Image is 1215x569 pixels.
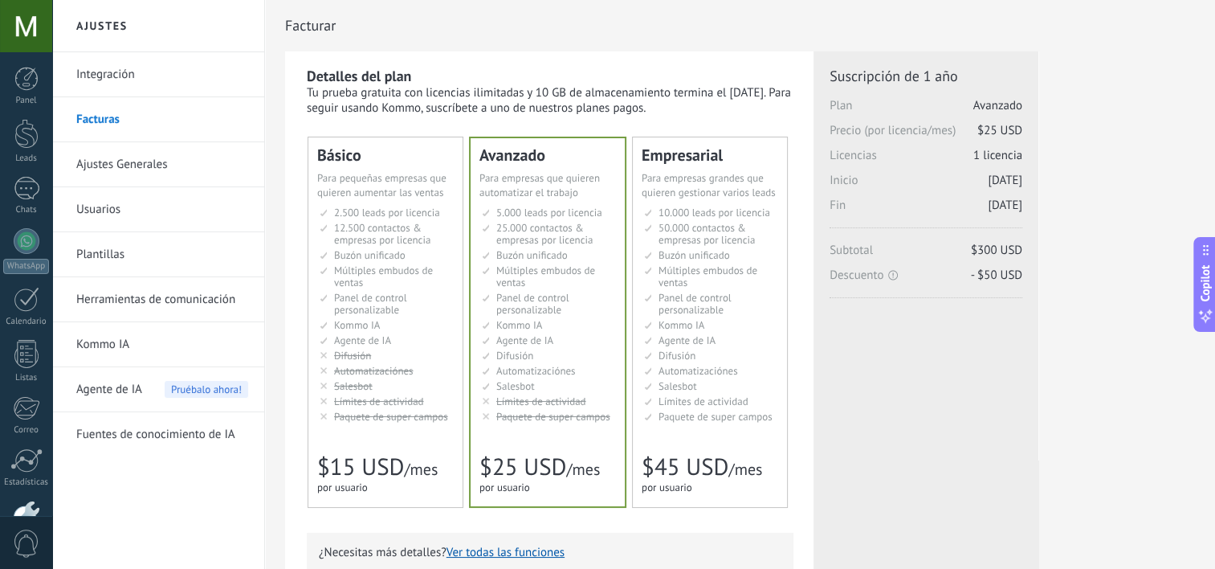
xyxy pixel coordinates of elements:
[334,395,424,408] span: Límites de actividad
[658,395,748,408] span: Límites de actividad
[76,142,248,187] a: Ajustes Generales
[3,96,50,106] div: Panel
[496,264,595,289] span: Múltiples embudos de ventas
[658,334,716,347] span: Agente de IA
[76,367,248,412] a: Agente de IA Pruébalo ahora!
[307,67,411,85] b: Detalles del plan
[496,410,610,424] span: Paquete de super campos
[830,98,1022,123] span: Plan
[830,198,1022,223] span: Fin
[317,481,368,494] span: por usuario
[988,173,1022,188] span: [DATE]
[658,364,738,378] span: Automatizaciónes
[334,349,371,362] span: Difusión
[3,259,49,274] div: WhatsApp
[496,291,569,317] span: Panel de control personalizable
[830,243,1022,268] span: Subtotal
[658,264,757,289] span: Múltiples embudos de ventas
[496,318,542,332] span: Kommo IA
[830,123,1022,148] span: Precio (por licencia/mes)
[52,97,264,142] li: Facturas
[642,147,778,163] div: Empresarial
[52,277,264,322] li: Herramientas de comunicación
[76,97,248,142] a: Facturas
[830,148,1022,173] span: Licencias
[830,268,1022,283] span: Descuento
[52,322,264,367] li: Kommo IA
[52,142,264,187] li: Ajustes Generales
[496,221,593,247] span: 25.000 contactos & empresas por licencia
[76,52,248,97] a: Integración
[479,452,566,482] span: $25 USD
[334,264,433,289] span: Múltiples embudos de ventas
[977,123,1022,138] span: $25 USD
[76,367,142,412] span: Agente de IA
[642,171,776,199] span: Para empresas grandes que quieren gestionar varios leads
[496,349,533,362] span: Difusión
[658,379,697,393] span: Salesbot
[973,148,1022,163] span: 1 licencia
[973,98,1022,113] span: Avanzado
[3,477,50,488] div: Estadísticas
[334,248,406,262] span: Buzón unificado
[76,232,248,277] a: Plantillas
[971,243,1022,258] span: $300 USD
[319,545,781,560] p: ¿Necesitas más detalles?
[446,545,565,560] button: Ver todas las funciones
[3,154,50,164] div: Leads
[334,206,440,219] span: 2.500 leads por licencia
[52,232,264,277] li: Plantillas
[3,425,50,436] div: Correo
[830,173,1022,198] span: Inicio
[52,412,264,456] li: Fuentes de conocimiento de IA
[334,318,380,332] span: Kommo IA
[3,205,50,215] div: Chats
[334,364,414,378] span: Automatizaciónes
[334,410,448,424] span: Paquete de super campos
[496,379,535,393] span: Salesbot
[988,198,1022,213] span: [DATE]
[52,52,264,97] li: Integración
[334,291,407,317] span: Panel de control personalizable
[52,367,264,412] li: Agente de IA
[496,364,576,378] span: Automatizaciónes
[165,381,248,398] span: Pruébalo ahora!
[3,317,50,327] div: Calendario
[496,206,602,219] span: 5.000 leads por licencia
[334,221,430,247] span: 12.500 contactos & empresas por licencia
[566,459,600,480] span: /mes
[658,248,730,262] span: Buzón unificado
[307,85,793,116] div: Tu prueba gratuita con licencias ilimitadas y 10 GB de almacenamiento termina el [DATE]. Para seg...
[76,277,248,322] a: Herramientas de comunicación
[658,206,770,219] span: 10.000 leads por licencia
[658,291,732,317] span: Panel de control personalizable
[317,147,454,163] div: Básico
[334,334,391,347] span: Agente de IA
[76,187,248,232] a: Usuarios
[479,147,616,163] div: Avanzado
[642,452,728,482] span: $45 USD
[404,459,438,480] span: /mes
[496,395,586,408] span: Límites de actividad
[658,221,755,247] span: 50.000 contactos & empresas por licencia
[496,248,568,262] span: Buzón unificado
[52,187,264,232] li: Usuarios
[3,373,50,383] div: Listas
[285,17,336,34] span: Facturar
[479,171,600,199] span: Para empresas que quieren automatizar el trabajo
[317,171,446,199] span: Para pequeñas empresas que quieren aumentar las ventas
[658,410,773,424] span: Paquete de super campos
[971,268,1022,283] span: - $50 USD
[658,318,704,332] span: Kommo IA
[658,349,695,362] span: Difusión
[728,459,762,480] span: /mes
[830,67,1022,85] span: Suscripción de 1 año
[642,481,692,494] span: por usuario
[317,452,404,482] span: $15 USD
[479,481,530,494] span: por usuario
[76,322,248,367] a: Kommo IA
[1197,265,1213,302] span: Copilot
[496,334,553,347] span: Agente de IA
[334,379,373,393] span: Salesbot
[76,412,248,457] a: Fuentes de conocimiento de IA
